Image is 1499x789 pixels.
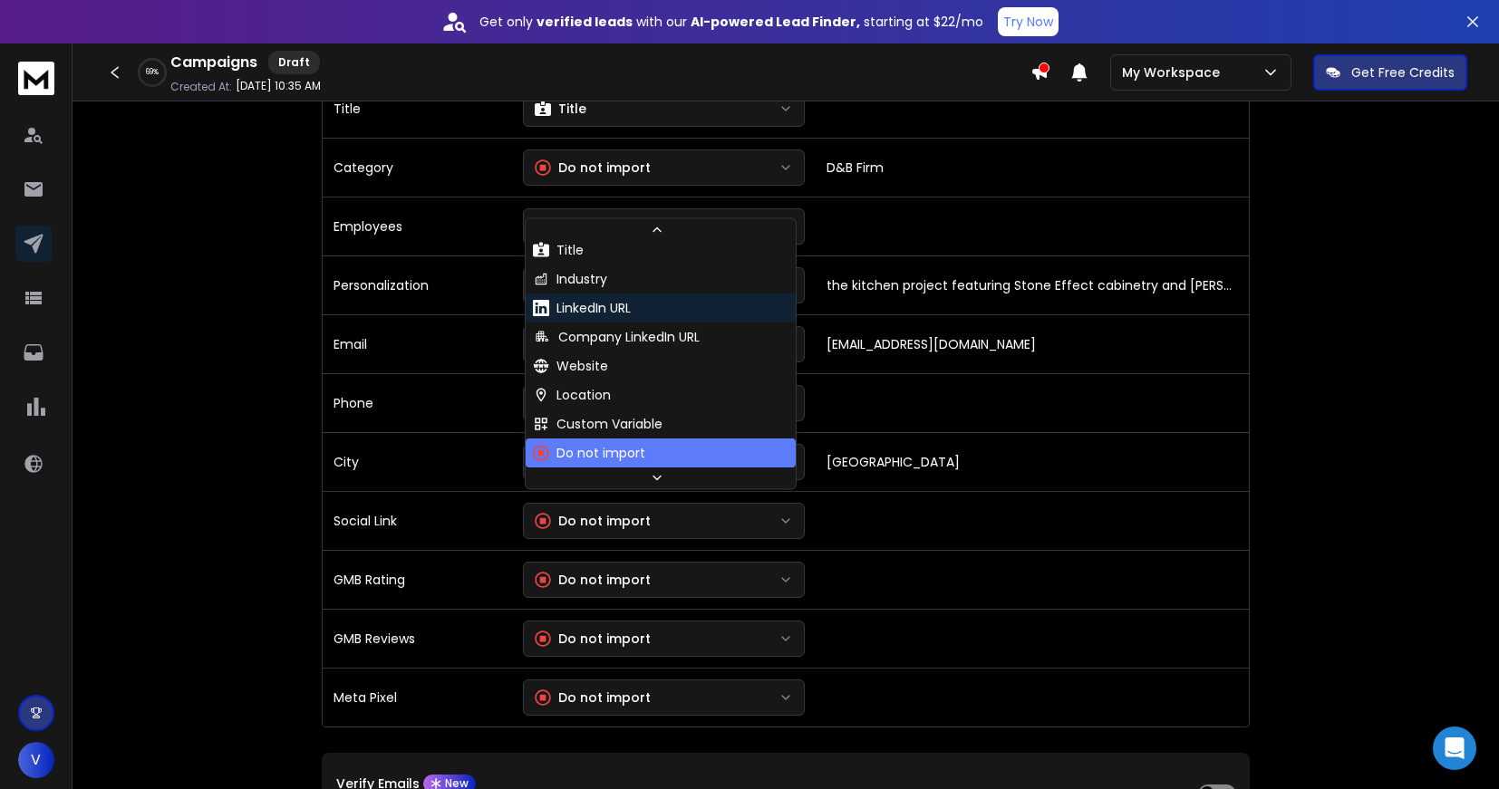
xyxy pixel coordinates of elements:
[268,51,320,74] div: Draft
[816,138,1249,197] td: D&B Firm
[323,255,512,314] td: Personalization
[535,688,651,707] div: Do not import
[323,491,512,550] td: Social Link
[535,512,651,530] div: Do not import
[146,67,159,78] p: 69 %
[533,299,631,317] div: LinkedIn URL
[816,255,1249,314] td: the kitchen project featuring Stone Effect cabinetry and [PERSON_NAME] & [PERSON_NAME] worktops
[323,668,512,726] td: Meta Pixel
[533,328,700,346] div: Company LinkedIn URL
[535,100,586,118] div: Title
[816,314,1249,373] td: [EMAIL_ADDRESS][DOMAIN_NAME]
[535,630,651,648] div: Do not import
[537,13,633,31] strong: verified leads
[533,386,611,404] div: Location
[323,432,512,491] td: City
[323,314,512,373] td: Email
[479,13,983,31] p: Get only with our starting at $22/mo
[1351,63,1455,82] p: Get Free Credits
[170,52,257,73] h1: Campaigns
[323,79,512,138] td: Title
[535,159,651,177] div: Do not import
[816,432,1249,491] td: [GEOGRAPHIC_DATA]
[691,13,860,31] strong: AI-powered Lead Finder,
[1003,13,1053,31] p: Try Now
[535,571,651,589] div: Do not import
[323,609,512,668] td: GMB Reviews
[170,80,232,94] p: Created At:
[533,241,584,259] div: Title
[533,270,607,288] div: Industry
[236,79,321,93] p: [DATE] 10:35 AM
[323,373,512,432] td: Phone
[323,197,512,255] td: Employees
[533,415,662,433] div: Custom Variable
[18,62,54,95] img: logo
[323,550,512,609] td: GMB Rating
[1433,726,1476,770] div: Open Intercom Messenger
[1122,63,1227,82] p: My Workspace
[533,444,645,462] div: Do not import
[18,742,54,778] span: V
[323,138,512,197] td: Category
[533,357,608,375] div: Website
